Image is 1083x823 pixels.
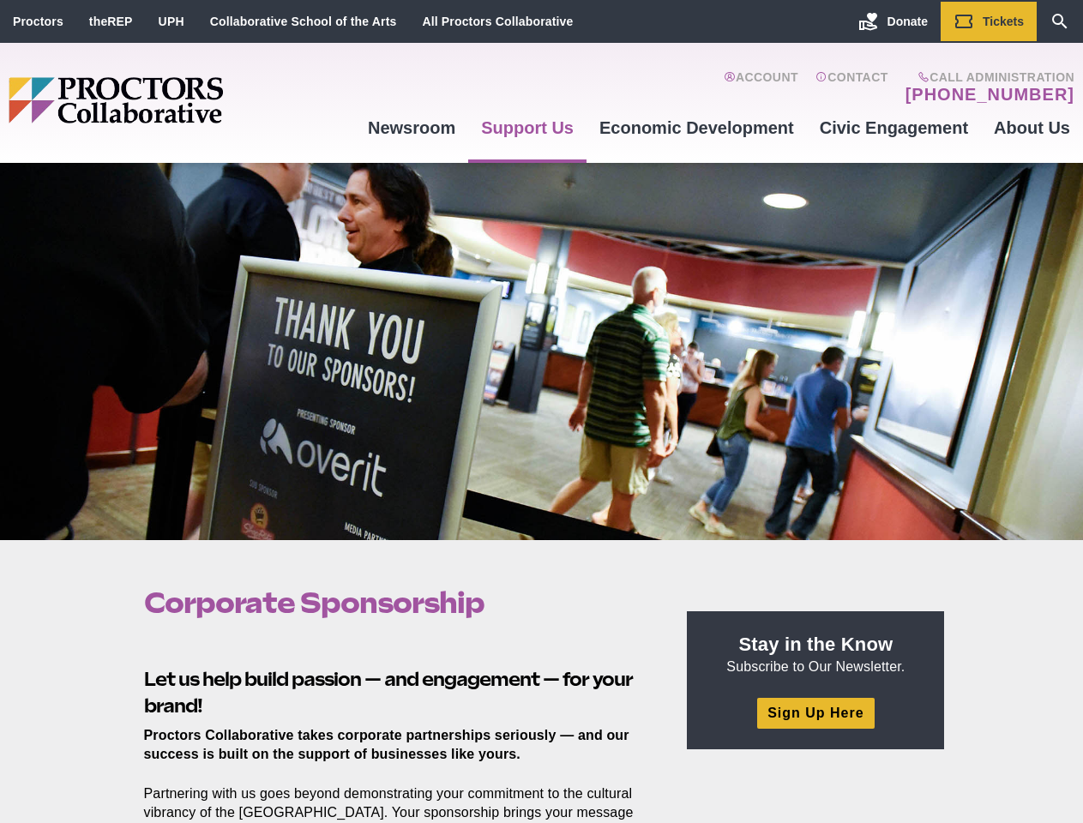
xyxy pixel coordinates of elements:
span: Tickets [983,15,1024,28]
a: Search [1037,2,1083,41]
a: About Us [981,105,1083,151]
span: Call Administration [900,70,1074,84]
h2: Let us help build passion — and engagement — for your brand! [144,640,648,718]
a: Support Us [468,105,587,151]
a: All Proctors Collaborative [422,15,573,28]
p: Subscribe to Our Newsletter. [707,632,924,676]
a: Collaborative School of the Arts [210,15,397,28]
strong: Proctors Collaborative takes corporate partnerships seriously — and our success is built on the s... [144,728,629,761]
a: Newsroom [355,105,468,151]
a: [PHONE_NUMBER] [906,84,1074,105]
a: Donate [845,2,941,41]
a: Civic Engagement [807,105,981,151]
a: Economic Development [587,105,807,151]
h1: Corporate Sponsorship [144,586,648,619]
img: Proctors logo [9,77,355,123]
a: Account [724,70,798,105]
a: Proctors [13,15,63,28]
a: Contact [815,70,888,105]
a: Sign Up Here [757,698,874,728]
a: Tickets [941,2,1037,41]
a: UPH [159,15,184,28]
strong: Stay in the Know [739,634,893,655]
span: Donate [887,15,928,28]
a: theREP [89,15,133,28]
